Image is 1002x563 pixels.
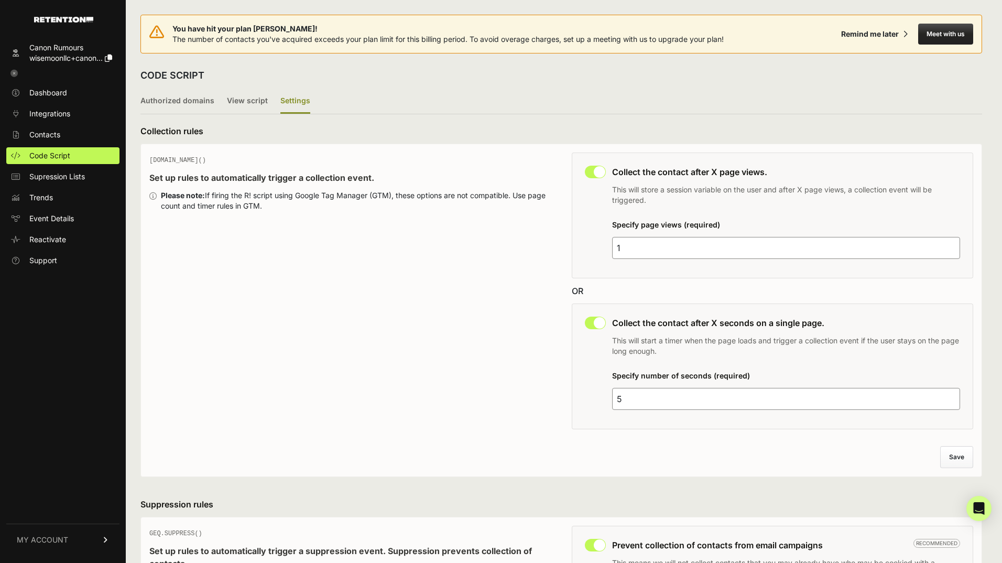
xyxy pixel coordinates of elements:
[913,539,960,548] span: Recommended
[6,84,119,101] a: Dashboard
[966,496,992,521] div: Open Intercom Messenger
[149,172,374,183] strong: Set up rules to automatically trigger a collection event.
[612,237,960,259] input: 4
[6,126,119,143] a: Contacts
[6,524,119,556] a: MY ACCOUNT
[6,168,119,185] a: Supression Lists
[6,231,119,248] a: Reactivate
[918,24,973,45] button: Meet with us
[837,25,912,44] button: Remind me later
[140,498,982,511] h3: Suppression rules
[161,191,205,200] strong: Please note:
[612,335,960,356] p: This will start a timer when the page loads and trigger a collection event if the user stays on t...
[612,166,960,178] h3: Collect the contact after X page views.
[6,252,119,269] a: Support
[841,29,899,39] div: Remind me later
[29,171,85,182] span: Supression Lists
[6,189,119,206] a: Trends
[940,446,973,468] button: Save
[572,285,973,297] div: OR
[612,539,960,551] h3: Prevent collection of contacts from email campaigns
[29,53,103,62] span: wisemoonllc+canon...
[227,89,268,114] label: View script
[612,220,720,229] label: Specify page views (required)
[140,68,204,83] h2: CODE SCRIPT
[6,39,119,67] a: Canon Rumours wisemoonllc+canon...
[149,530,202,537] span: GEQ.SUPPRESS()
[612,317,960,329] h3: Collect the contact after X seconds on a single page.
[280,89,310,114] label: Settings
[29,88,67,98] span: Dashboard
[612,388,960,410] input: 25
[612,371,750,380] label: Specify number of seconds (required)
[140,89,214,114] label: Authorized domains
[6,147,119,164] a: Code Script
[6,210,119,227] a: Event Details
[29,129,60,140] span: Contacts
[6,105,119,122] a: Integrations
[149,157,206,164] span: [DOMAIN_NAME]()
[161,190,551,211] div: If firing the R! script using Google Tag Manager (GTM), these options are not compatible. Use pag...
[29,234,66,245] span: Reactivate
[29,213,74,224] span: Event Details
[29,192,53,203] span: Trends
[29,255,57,266] span: Support
[29,150,70,161] span: Code Script
[140,125,982,137] h3: Collection rules
[29,42,112,53] div: Canon Rumours
[172,35,724,44] span: The number of contacts you've acquired exceeds your plan limit for this billing period. To avoid ...
[172,24,724,34] span: You have hit your plan [PERSON_NAME]!
[612,185,960,205] p: This will store a session variable on the user and after X page views, a collection event will be...
[34,17,93,23] img: Retention.com
[17,535,68,545] span: MY ACCOUNT
[29,109,70,119] span: Integrations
